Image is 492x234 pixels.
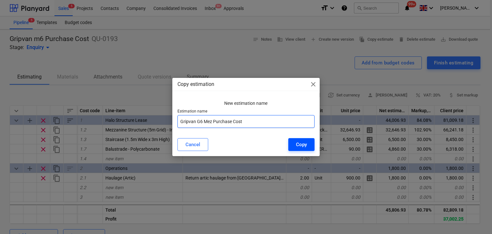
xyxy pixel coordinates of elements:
iframe: Chat Widget [460,203,492,234]
p: Estimation name [177,109,315,115]
div: Copy [296,140,307,149]
input: Estimation name [177,115,315,128]
button: Cancel [177,138,208,151]
button: Copy [288,138,315,151]
div: Cancel [185,140,200,149]
span: close [309,80,317,88]
p: New estimation name [224,100,267,106]
p: Copy estimation [177,80,214,88]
